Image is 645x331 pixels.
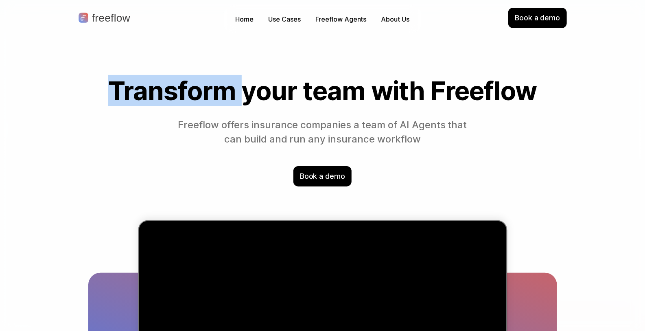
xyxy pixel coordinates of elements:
p: Freeflow Agents [315,15,367,24]
p: Use Cases [269,15,301,24]
p: freeflow [92,13,130,23]
p: Freeflow offers insurance companies a team of AI Agents that can build and run any insurance work... [174,118,471,147]
a: About Us [377,13,413,26]
p: Home [236,15,254,24]
a: Freeflow Agents [311,13,371,26]
div: Book a demo [508,8,566,28]
p: Book a demo [300,171,345,182]
button: Use Cases [265,13,305,26]
div: Book a demo [293,166,352,186]
p: Book a demo [515,13,560,23]
h1: Transform your team with Freeflow [88,77,557,105]
p: About Us [381,15,409,24]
